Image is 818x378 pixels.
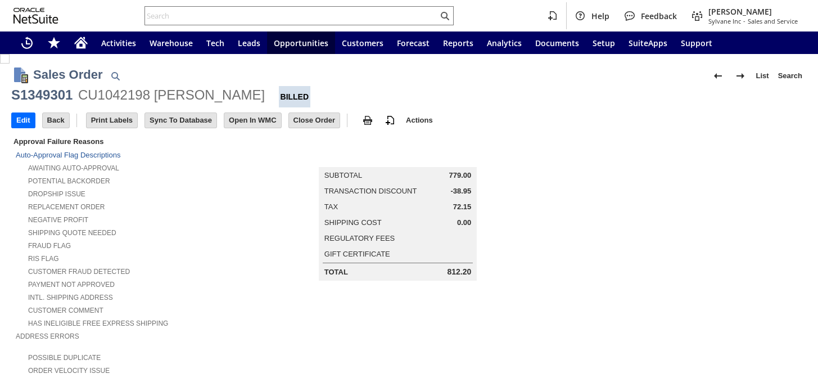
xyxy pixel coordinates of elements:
[267,31,335,54] a: Opportunities
[279,86,311,107] div: Billed
[28,177,110,185] a: Potential Backorder
[11,135,263,148] div: Approval Failure Reasons
[528,31,586,54] a: Documents
[231,31,267,54] a: Leads
[324,202,338,211] a: Tax
[361,114,374,127] img: print.svg
[28,216,88,224] a: Negative Profit
[200,31,231,54] a: Tech
[28,319,168,327] a: Has Ineligible Free Express Shipping
[622,31,674,54] a: SuiteApps
[319,149,477,167] caption: Summary
[12,113,35,128] input: Edit
[324,187,417,195] a: Transaction Discount
[145,113,216,128] input: Sync To Database
[87,113,137,128] input: Print Labels
[591,11,609,21] span: Help
[743,17,745,25] span: -
[224,113,281,128] input: Open In WMC
[13,8,58,24] svg: logo
[67,31,94,54] a: Home
[708,17,741,25] span: Sylvane Inc
[535,38,579,48] span: Documents
[28,307,103,314] a: Customer Comment
[28,294,113,301] a: Intl. Shipping Address
[324,268,348,276] a: Total
[401,116,437,124] a: Actions
[289,113,340,128] input: Close Order
[13,31,40,54] a: Recent Records
[711,69,725,83] img: Previous
[438,9,451,22] svg: Search
[28,203,105,211] a: Replacement Order
[206,38,224,48] span: Tech
[734,69,747,83] img: Next
[28,281,115,289] a: Payment not approved
[109,69,122,83] img: Quick Find
[324,171,362,179] a: Subtotal
[16,151,120,159] a: Auto-Approval Flag Descriptions
[28,354,101,362] a: Possible Duplicate
[324,218,382,227] a: Shipping Cost
[335,31,390,54] a: Customers
[28,164,119,172] a: Awaiting Auto-Approval
[480,31,528,54] a: Analytics
[457,218,471,227] span: 0.00
[150,38,193,48] span: Warehouse
[28,190,85,198] a: Dropship Issue
[641,11,677,21] span: Feedback
[28,229,116,237] a: Shipping Quote Needed
[342,38,383,48] span: Customers
[397,38,430,48] span: Forecast
[43,113,69,128] input: Back
[101,38,136,48] span: Activities
[708,6,798,17] span: [PERSON_NAME]
[20,36,34,49] svg: Recent Records
[28,255,59,263] a: RIS flag
[16,332,79,340] a: Address Errors
[674,31,719,54] a: Support
[33,65,103,84] h1: Sales Order
[447,267,471,277] span: 812.20
[443,38,473,48] span: Reports
[28,242,71,250] a: Fraud Flag
[11,86,73,104] div: S1349301
[487,38,522,48] span: Analytics
[774,67,807,85] a: Search
[450,187,471,196] span: -38.95
[629,38,667,48] span: SuiteApps
[28,367,110,375] a: Order Velocity Issue
[586,31,622,54] a: Setup
[390,31,436,54] a: Forecast
[238,38,260,48] span: Leads
[324,250,390,258] a: Gift Certificate
[145,9,438,22] input: Search
[593,38,615,48] span: Setup
[274,38,328,48] span: Opportunities
[28,268,130,276] a: Customer Fraud Detected
[47,36,61,49] svg: Shortcuts
[143,31,200,54] a: Warehouse
[449,171,472,180] span: 779.00
[74,36,88,49] svg: Home
[453,202,472,211] span: 72.15
[752,67,774,85] a: List
[436,31,480,54] a: Reports
[78,86,265,104] div: CU1042198 [PERSON_NAME]
[681,38,712,48] span: Support
[748,17,798,25] span: Sales and Service
[324,234,395,242] a: Regulatory Fees
[383,114,397,127] img: add-record.svg
[40,31,67,54] div: Shortcuts
[94,31,143,54] a: Activities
